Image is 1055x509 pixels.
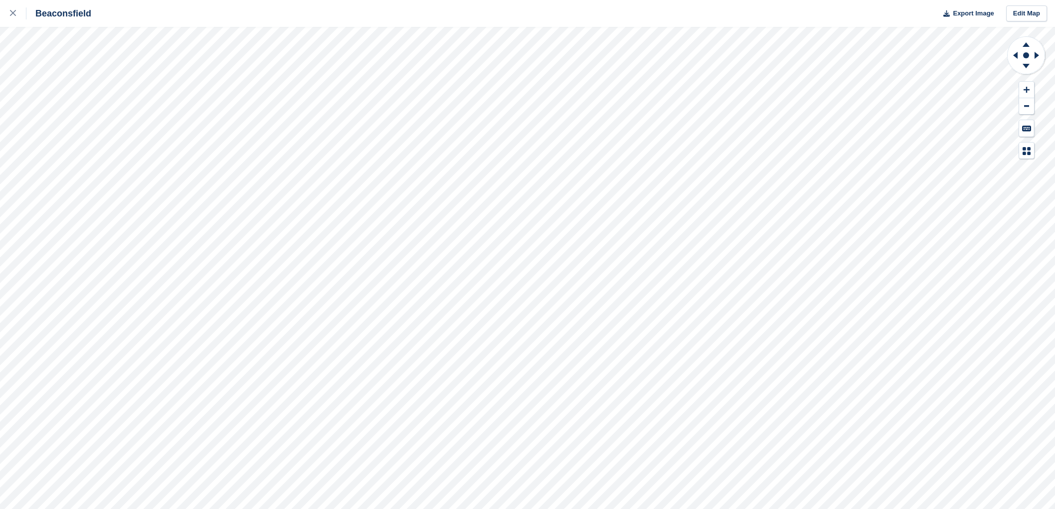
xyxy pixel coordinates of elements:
button: Map Legend [1019,143,1034,159]
span: Export Image [953,8,994,18]
button: Zoom In [1019,82,1034,98]
div: Beaconsfield [26,7,91,19]
a: Edit Map [1006,5,1047,22]
button: Keyboard Shortcuts [1019,120,1034,137]
button: Zoom Out [1019,98,1034,115]
button: Export Image [937,5,994,22]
